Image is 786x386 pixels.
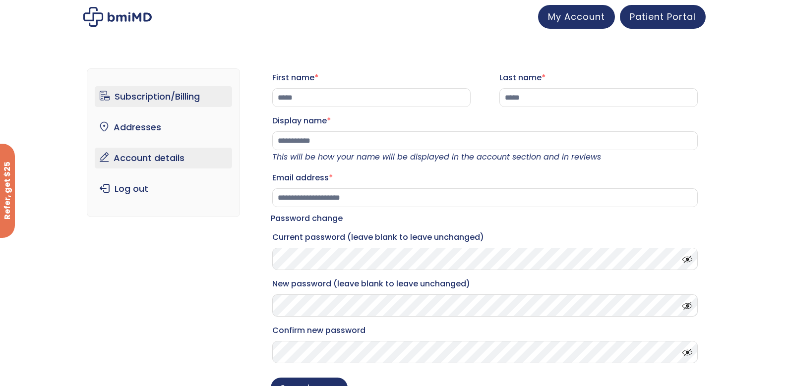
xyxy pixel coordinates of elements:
[538,5,615,29] a: My Account
[83,7,152,27] img: My account
[272,229,698,245] label: Current password (leave blank to leave unchanged)
[272,170,698,186] label: Email address
[271,212,343,225] legend: Password change
[272,70,471,86] label: First name
[620,5,706,29] a: Patient Portal
[272,323,698,338] label: Confirm new password
[630,10,696,23] span: Patient Portal
[499,70,698,86] label: Last name
[95,86,232,107] a: Subscription/Billing
[548,10,605,23] span: My Account
[95,148,232,168] a: Account details
[87,68,240,217] nav: Account pages
[272,151,601,163] em: This will be how your name will be displayed in the account section and in reviews
[95,117,232,138] a: Addresses
[272,113,698,129] label: Display name
[95,178,232,199] a: Log out
[272,276,698,292] label: New password (leave blank to leave unchanged)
